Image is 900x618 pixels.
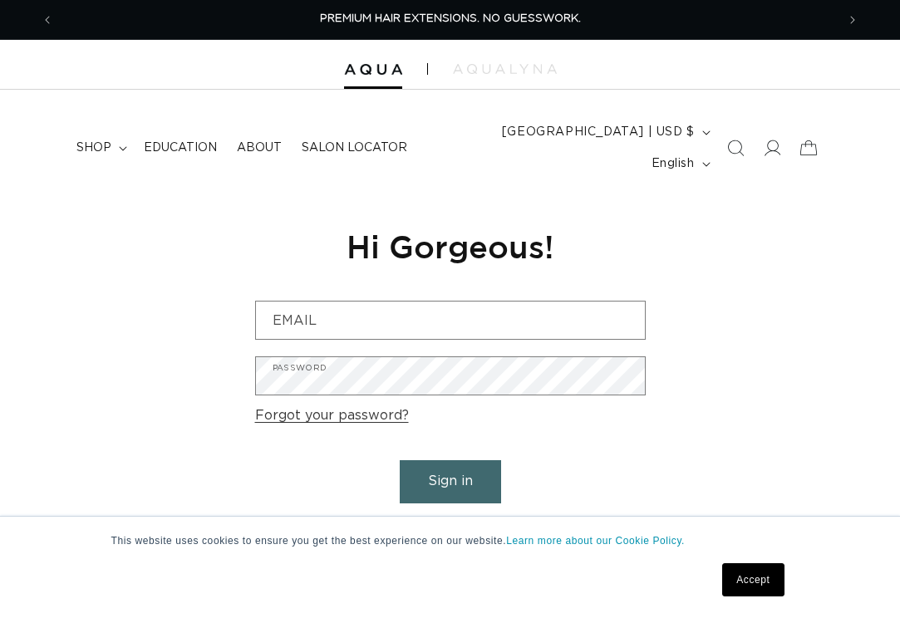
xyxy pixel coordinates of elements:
[302,140,407,155] span: Salon Locator
[134,130,227,165] a: Education
[834,4,871,36] button: Next announcement
[255,404,409,428] a: Forgot your password?
[506,535,685,547] a: Learn more about our Cookie Policy.
[717,130,754,166] summary: Search
[255,226,646,267] h1: Hi Gorgeous!
[502,124,695,141] span: [GEOGRAPHIC_DATA] | USD $
[320,13,581,24] span: PREMIUM HAIR EXTENSIONS. NO GUESSWORK.
[237,140,282,155] span: About
[492,116,717,148] button: [GEOGRAPHIC_DATA] | USD $
[292,130,417,165] a: Salon Locator
[400,460,501,503] button: Sign in
[642,148,717,179] button: English
[29,4,66,36] button: Previous announcement
[227,130,292,165] a: About
[453,64,557,74] img: aqualyna.com
[111,533,789,548] p: This website uses cookies to ensure you get the best experience on our website.
[256,302,645,339] input: Email
[76,140,111,155] span: shop
[722,563,784,596] a: Accept
[144,140,217,155] span: Education
[344,64,402,76] img: Aqua Hair Extensions
[66,130,134,165] summary: shop
[652,155,695,173] span: English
